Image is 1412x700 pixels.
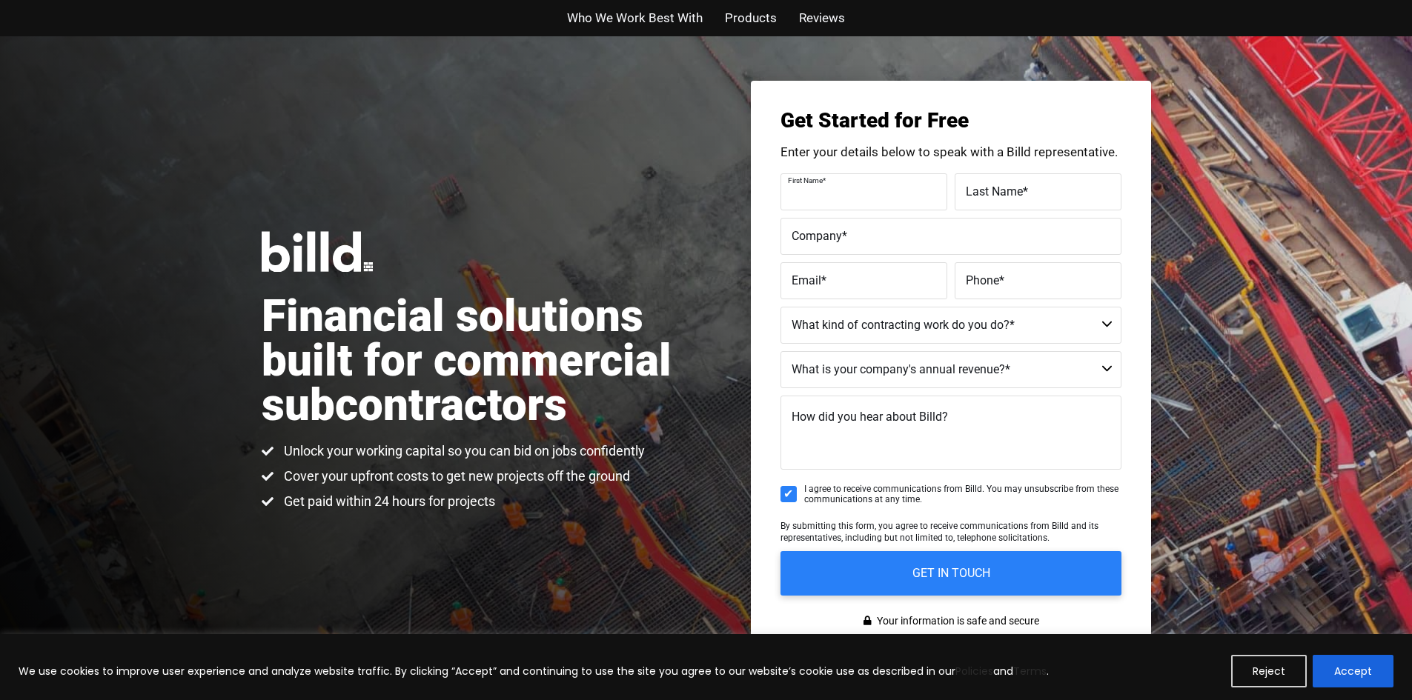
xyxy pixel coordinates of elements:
[788,176,823,184] span: First Name
[780,521,1098,543] span: By submitting this form, you agree to receive communications from Billd and its representatives, ...
[280,493,495,510] span: Get paid within 24 hours for projects
[780,551,1121,596] input: GET IN TOUCH
[567,7,703,29] a: Who We Work Best With
[19,662,1049,680] p: We use cookies to improve user experience and analyze website traffic. By clicking “Accept” and c...
[955,664,993,679] a: Policies
[1231,655,1307,687] button: Reject
[792,273,821,287] span: Email
[280,467,630,485] span: Cover your upfront costs to get new projects off the ground
[966,184,1023,198] span: Last Name
[799,7,845,29] a: Reviews
[792,410,948,424] span: How did you hear about Billd?
[780,486,797,502] input: I agree to receive communications from Billd. You may unsubscribe from these communications at an...
[873,610,1039,632] span: Your information is safe and secure
[1013,664,1047,679] a: Terms
[725,7,777,29] a: Products
[262,294,706,427] h1: Financial solutions built for commercial subcontractors
[966,273,999,287] span: Phone
[780,146,1121,159] p: Enter your details below to speak with a Billd representative.
[1313,655,1393,687] button: Accept
[792,228,842,242] span: Company
[280,442,645,460] span: Unlock your working capital so you can bid on jobs confidently
[780,110,1121,131] h3: Get Started for Free
[804,484,1121,505] span: I agree to receive communications from Billd. You may unsubscribe from these communications at an...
